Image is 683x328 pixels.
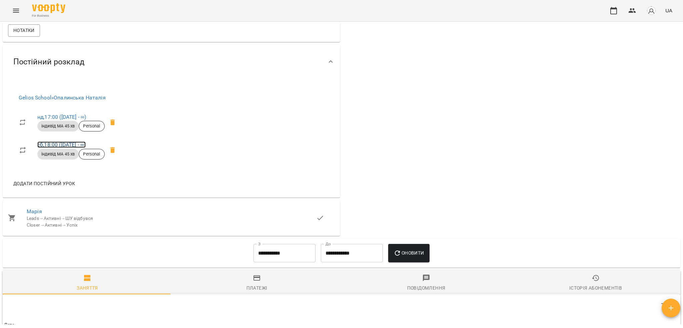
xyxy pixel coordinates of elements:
a: Gelios School»Опалинська Наталія [19,94,106,101]
span: Постійний розклад [13,57,84,67]
div: Постійний розклад [3,45,340,79]
button: Menu [8,3,24,19]
button: UA [663,4,675,17]
span: For Business [32,14,65,18]
span: Видалити приватний урок Опалинська Наталія нд 17:00 клієнта Лис Марко [105,114,121,130]
button: Оновити [388,244,429,263]
a: Марія [27,208,42,215]
div: Історія абонементів [569,284,622,292]
span: індивід МА 45 хв [37,123,79,129]
div: Leads Активні ШУ відбувся [27,215,316,222]
div: Платежі [246,284,267,292]
img: Voopty Logo [32,3,65,13]
div: Closer Активні Успіх [27,222,316,229]
span: Personal [79,123,104,129]
span: UA [665,7,672,14]
span: → [39,216,44,221]
button: Фільтр [656,297,672,313]
span: Додати постійний урок [13,180,75,188]
img: avatar_s.png [647,6,656,15]
div: Заняття [77,284,98,292]
span: Personal [79,151,104,157]
button: Додати постійний урок [11,178,78,190]
span: індивід МА 45 хв [37,151,79,157]
div: Повідомлення [407,284,446,292]
span: → [40,222,45,228]
a: нд,17:00 ([DATE] - ∞) [37,114,86,120]
a: сб,18:00 ([DATE] - ∞) [37,141,86,148]
span: → [62,222,66,228]
button: Нотатки [8,24,40,36]
div: Table Toolbar [3,294,680,316]
span: Нотатки [13,26,35,34]
span: Видалити приватний урок Опалинська Наталія сб 18:00 клієнта Лис Марко [105,142,121,158]
span: Оновити [394,249,424,257]
span: → [61,216,65,221]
